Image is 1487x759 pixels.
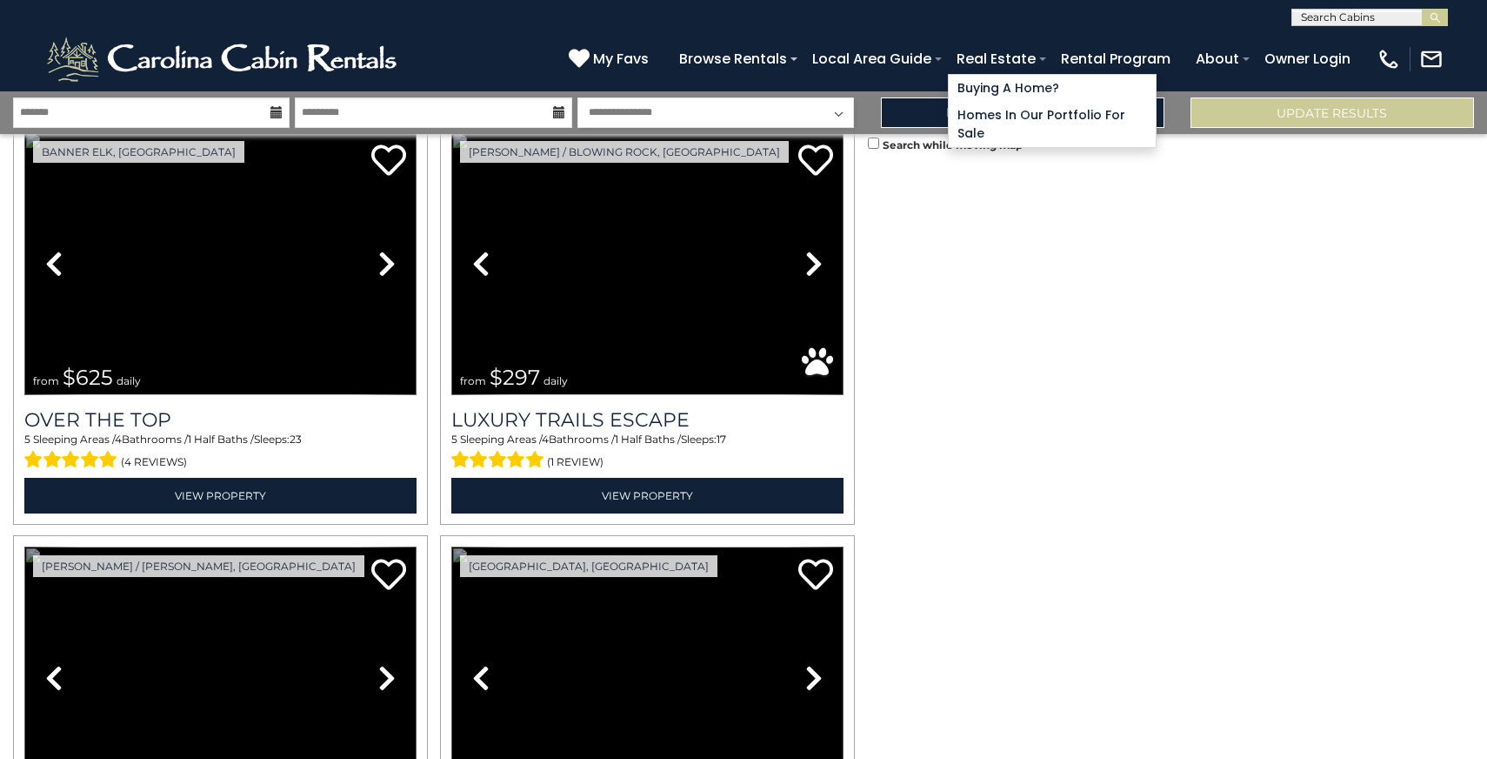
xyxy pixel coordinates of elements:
span: 1 Half Baths / [615,433,681,446]
span: My Favs [593,48,649,70]
a: Add to favorites [371,557,406,594]
a: View Property [451,478,844,514]
a: [PERSON_NAME] / [PERSON_NAME], [GEOGRAPHIC_DATA] [33,555,364,577]
a: Real Estate [948,44,1044,74]
span: 17 [717,433,726,446]
a: View Property [24,478,417,514]
img: phone-regular-white.png [1377,47,1401,71]
a: Local Area Guide [804,44,940,74]
a: Owner Login [1256,44,1359,74]
span: 23 [290,433,302,446]
a: [PERSON_NAME] / Blowing Rock, [GEOGRAPHIC_DATA] [460,141,789,163]
img: dummy-image.jpg [451,132,844,395]
a: Homes in Our Portfolio For Sale [949,102,1156,147]
a: Luxury Trails Escape [451,408,844,432]
div: Sleeping Areas / Bathrooms / Sleeps: [24,432,417,474]
a: Over The Top [24,408,417,432]
span: from [460,374,486,387]
span: (1 review) [547,451,603,474]
a: Add to favorites [798,143,833,180]
img: mail-regular-white.png [1419,47,1444,71]
a: Refine Search Filters [881,97,1164,128]
span: $625 [63,365,113,390]
span: $297 [490,365,540,390]
a: [GEOGRAPHIC_DATA], [GEOGRAPHIC_DATA] [460,555,717,577]
input: Search while moving map [868,138,879,149]
button: Update Results [1190,97,1474,128]
a: My Favs [569,48,653,71]
span: 4 [115,433,122,446]
span: (4 reviews) [121,451,187,474]
span: from [33,374,59,387]
a: Rental Program [1052,44,1179,74]
span: 5 [451,433,457,446]
img: White-1-2.png [43,33,404,85]
img: dummy-image.jpg [24,132,417,395]
span: 1 Half Baths / [188,433,254,446]
a: Buying A Home? [949,75,1156,102]
a: About [1187,44,1248,74]
small: Search while moving map [883,138,1023,151]
span: 5 [24,433,30,446]
div: Sleeping Areas / Bathrooms / Sleeps: [451,432,844,474]
span: daily [543,374,568,387]
span: daily [117,374,141,387]
a: Browse Rentals [670,44,796,74]
a: Banner Elk, [GEOGRAPHIC_DATA] [33,141,244,163]
span: 4 [542,433,549,446]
